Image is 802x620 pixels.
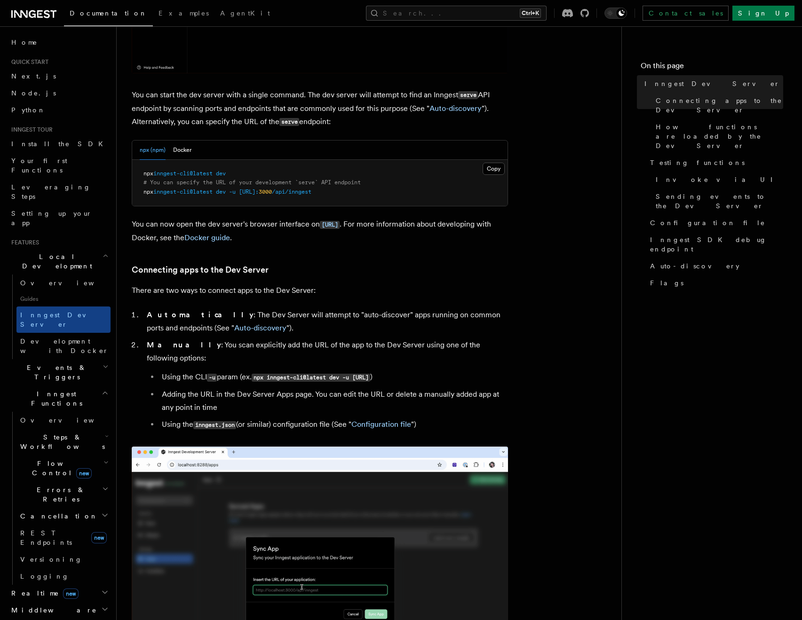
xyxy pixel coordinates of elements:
[173,141,191,160] button: Docker
[132,284,508,297] p: There are two ways to connect apps to the Dev Server:
[16,275,111,291] a: Overview
[76,468,92,479] span: new
[8,585,111,602] button: Realtimenew
[8,126,53,133] span: Inngest tour
[147,340,221,349] strong: Manually
[16,485,102,504] span: Errors & Retries
[8,135,111,152] a: Install the SDK
[63,589,79,599] span: new
[132,88,508,129] p: You can start the dev server with a single command. The dev server will attempt to find an Innges...
[214,3,276,25] a: AgentKit
[641,75,783,92] a: Inngest Dev Server
[16,481,111,508] button: Errors & Retries
[520,8,541,18] kbd: Ctrl+K
[132,263,269,276] a: Connecting apps to the Dev Server
[11,157,67,174] span: Your first Functions
[11,210,92,227] span: Setting up your app
[16,511,98,521] span: Cancellation
[732,6,794,21] a: Sign Up
[8,68,111,85] a: Next.js
[351,420,411,429] a: Configuration file
[11,183,91,200] span: Leveraging Steps
[652,188,783,214] a: Sending events to the Dev Server
[16,459,103,478] span: Flow Control
[216,170,226,177] span: dev
[366,6,547,21] button: Search...Ctrl+K
[216,188,226,195] span: dev
[652,92,783,118] a: Connecting apps to the Dev Server
[16,525,111,551] a: REST Endpointsnew
[16,333,111,359] a: Development with Docker
[153,170,213,177] span: inngest-cli@latest
[229,188,236,195] span: -u
[159,418,508,432] li: Using the (or similar) configuration file (See " ")
[272,188,311,195] span: /api/inngest
[11,38,38,47] span: Home
[11,72,56,80] span: Next.js
[140,141,166,160] button: npx (npm)
[220,9,270,17] span: AgentKit
[652,118,783,154] a: How functions are loaded by the Dev Server
[8,363,103,382] span: Events & Triggers
[279,118,299,126] code: serve
[641,60,783,75] h4: On this page
[8,152,111,179] a: Your first Functions
[20,311,101,328] span: Inngest Dev Server
[8,275,111,359] div: Local Development
[458,91,478,99] code: serve
[656,192,783,211] span: Sending events to the Dev Server
[8,602,111,619] button: Middleware
[8,605,97,615] span: Middleware
[234,323,286,332] a: Auto-discovery
[656,96,783,115] span: Connecting apps to the Dev Server
[11,89,56,97] span: Node.js
[16,412,111,429] a: Overview
[8,389,102,408] span: Inngest Functions
[320,221,340,229] code: [URL]
[143,170,153,177] span: npx
[143,179,361,186] span: # You can specify the URL of your development `serve` API endpoint
[8,85,111,102] a: Node.js
[16,432,105,451] span: Steps & Workflows
[643,6,729,21] a: Contact sales
[144,308,508,335] li: : The Dev Server will attempt to "auto-discover" apps running on common ports and endpoints (See ...
[70,9,147,17] span: Documentation
[159,388,508,414] li: Adding the URL in the Dev Server Apps page. You can edit the URL or delete a manually added app a...
[184,233,230,242] a: Docker guide
[20,279,117,287] span: Overview
[16,291,111,306] span: Guides
[650,235,783,254] span: Inngest SDK debug endpoint
[153,3,214,25] a: Examples
[144,338,508,432] li: : You scan explicitly add the URL of the app to the Dev Server using one of the following options:
[320,220,340,228] a: [URL]
[604,8,627,19] button: Toggle dark mode
[8,589,79,598] span: Realtime
[20,573,69,580] span: Logging
[8,205,111,231] a: Setting up your app
[8,385,111,412] button: Inngest Functions
[16,568,111,585] a: Logging
[207,374,217,382] code: -u
[147,310,254,319] strong: Automatically
[656,122,783,150] span: How functions are loaded by the Dev Server
[20,556,82,563] span: Versioning
[652,171,783,188] a: Invoke via UI
[650,261,739,271] span: Auto-discovery
[20,337,109,354] span: Development with Docker
[153,188,213,195] span: inngest-cli@latest
[16,508,111,525] button: Cancellation
[8,252,103,271] span: Local Development
[646,154,783,171] a: Testing functions
[644,79,780,88] span: Inngest Dev Server
[259,188,272,195] span: 3000
[20,529,72,546] span: REST Endpoints
[646,275,783,291] a: Flags
[143,188,153,195] span: npx
[16,551,111,568] a: Versioning
[8,58,48,66] span: Quick start
[132,218,508,244] p: You can now open the dev server's browser interface on . For more information about developing wi...
[8,239,39,246] span: Features
[64,3,153,26] a: Documentation
[159,370,508,384] li: Using the CLI param (ex. )
[429,104,482,113] a: Auto-discovery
